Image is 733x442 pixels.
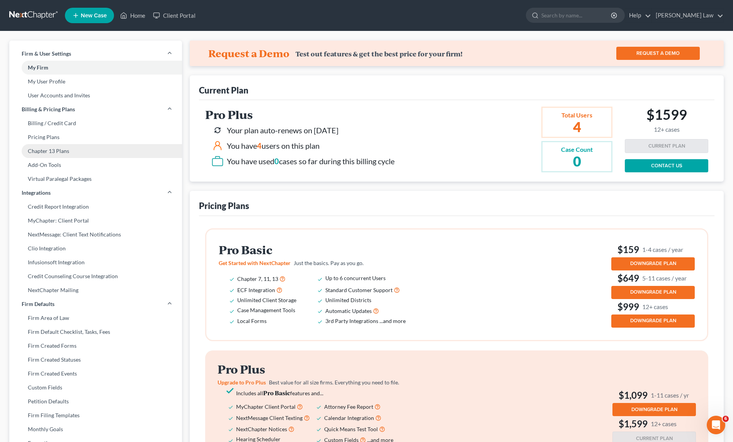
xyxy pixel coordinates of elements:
[9,422,182,436] a: Monthly Goals
[219,243,417,256] h2: Pro Basic
[9,255,182,269] a: Infusionsoft Integration
[324,415,374,421] span: Calendar Integration
[296,50,463,58] div: Test out features & get the best price for your firm!
[237,297,296,303] span: Unlimited Client Storage
[9,75,182,88] a: My User Profile
[9,353,182,367] a: Firm Created Statuses
[324,426,378,432] span: Quick Means Test Tool
[651,420,677,428] small: 12+ cases
[630,289,676,295] span: DOWNGRADE PLAN
[642,303,668,311] small: 12+ cases
[208,47,289,59] h4: Request a Demo
[379,318,406,324] span: ...and more
[22,189,51,197] span: Integrations
[149,8,199,22] a: Client Portal
[325,297,371,303] span: Unlimited Districts
[9,339,182,353] a: Firm Created Forms
[325,308,372,314] span: Automatic Updates
[9,394,182,408] a: Petition Defaults
[81,13,107,19] span: New Case
[561,145,593,154] div: Case Count
[219,260,291,266] span: Get Started with NextChapter
[263,389,290,397] strong: Pro Basic
[237,307,295,313] span: Case Management Tools
[9,88,182,102] a: User Accounts and Invites
[9,186,182,200] a: Integrations
[652,8,723,22] a: [PERSON_NAME] Law
[611,286,695,299] button: DOWNGRADE PLAN
[9,200,182,214] a: Credit Report Integration
[9,408,182,422] a: Firm Filing Templates
[612,418,696,430] h3: $1,599
[218,379,266,386] span: Upgrade to Pro Plus
[205,108,395,121] h2: Pro Plus
[9,297,182,311] a: Firm Defaults
[236,426,287,432] span: NextChapter Notices
[611,272,695,284] h3: $649
[22,50,71,58] span: Firm & User Settings
[218,363,415,376] h2: Pro Plus
[9,158,182,172] a: Add-On Tools
[631,406,677,413] span: DOWNGRADE PLAN
[642,245,683,253] small: 1-4 cases / year
[257,141,262,150] span: 4
[237,287,275,293] span: ECF Integration
[625,159,708,172] a: CONTACT US
[541,8,612,22] input: Search by name...
[325,318,378,324] span: 3rd Party Integrations
[9,61,182,75] a: My Firm
[630,260,676,267] span: DOWNGRADE PLAN
[325,275,386,281] span: Up to 6 concurrent Users
[9,130,182,144] a: Pricing Plans
[646,106,687,133] h2: $1599
[9,241,182,255] a: Clio Integration
[237,275,278,282] span: Chapter 7, 11, 13
[116,8,149,22] a: Home
[22,300,54,308] span: Firm Defaults
[625,139,708,153] button: CURRENT PLAN
[9,283,182,297] a: NextChapter Mailing
[9,214,182,228] a: MyChapter: Client Portal
[636,435,673,442] span: CURRENT PLAN
[227,156,395,167] div: You have used cases so far during this billing cycle
[646,126,687,133] small: 12+ cases
[9,144,182,158] a: Chapter 13 Plans
[561,111,593,120] div: Total Users
[630,318,676,324] span: DOWNGRADE PLAN
[651,391,689,399] small: 1-11 cases / yr
[274,156,279,166] span: 0
[9,325,182,339] a: Firm Default Checklist, Tasks, Fees
[723,416,729,422] span: 6
[199,85,248,96] div: Current Plan
[294,260,364,266] span: Just the basics. Pay as you go.
[9,102,182,116] a: Billing & Pricing Plans
[22,105,75,113] span: Billing & Pricing Plans
[611,257,695,270] button: DOWNGRADE PLAN
[9,172,182,186] a: Virtual Paralegal Packages
[9,381,182,394] a: Custom Fields
[616,47,700,60] a: REQUEST A DEMO
[9,228,182,241] a: NextMessage: Client Text Notifications
[625,8,651,22] a: Help
[612,403,696,416] button: DOWNGRADE PLAN
[199,200,249,211] div: Pricing Plans
[325,287,393,293] span: Standard Customer Support
[611,301,695,313] h3: $999
[236,390,323,396] span: Includes all features and...
[269,379,399,386] span: Best value for all size firms. Everything you need to file.
[324,403,373,410] span: Attorney Fee Report
[612,389,696,401] h3: $1,099
[611,314,695,328] button: DOWNGRADE PLAN
[9,311,182,325] a: Firm Area of Law
[561,154,593,168] h2: 0
[642,274,687,282] small: 5-11 cases / year
[227,125,338,136] div: Your plan auto-renews on [DATE]
[9,116,182,130] a: Billing / Credit Card
[227,140,320,151] div: You have users on this plan
[237,318,267,324] span: Local Forms
[9,47,182,61] a: Firm & User Settings
[9,269,182,283] a: Credit Counseling Course Integration
[707,416,725,434] iframe: Intercom live chat
[9,367,182,381] a: Firm Created Events
[236,403,296,410] span: MyChapter Client Portal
